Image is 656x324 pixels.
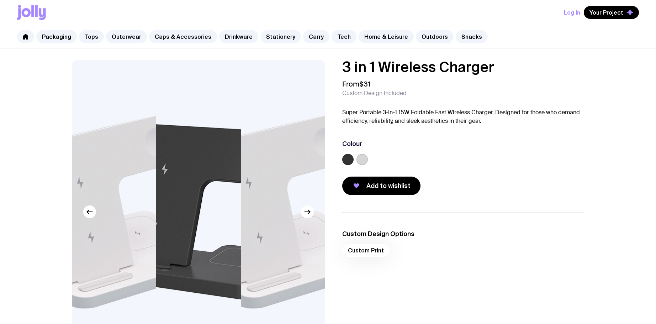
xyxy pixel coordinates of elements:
a: Tech [332,30,356,43]
a: Stationery [260,30,301,43]
span: Your Project [589,9,623,16]
h3: Colour [342,140,362,148]
span: From [342,80,370,88]
a: Outerwear [106,30,147,43]
h1: 3 in 1 Wireless Charger [342,60,584,74]
a: Outdoors [416,30,454,43]
a: Snacks [456,30,488,43]
button: Add to wishlist [342,177,420,195]
span: Custom Design Included [342,90,407,97]
button: Your Project [584,6,639,19]
p: Super Portable 3-in-1 15W Foldable Fast Wireless Charger. Designed for those who demand efficienc... [342,108,584,125]
a: Tops [79,30,104,43]
a: Caps & Accessories [149,30,217,43]
a: Packaging [36,30,77,43]
button: Log In [564,6,580,19]
span: $31 [359,79,370,89]
a: Drinkware [219,30,258,43]
a: Carry [303,30,329,43]
h3: Custom Design Options [342,230,584,238]
a: Home & Leisure [359,30,414,43]
span: Add to wishlist [366,182,411,190]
